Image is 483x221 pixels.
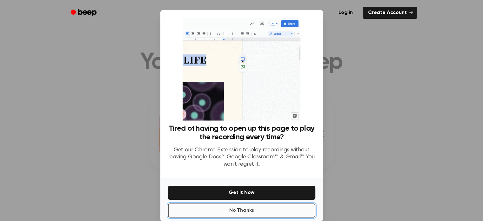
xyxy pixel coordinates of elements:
[332,5,359,20] a: Log in
[66,7,102,19] a: Beep
[168,147,315,168] p: Get our Chrome Extension to play recordings without leaving Google Docs™, Google Classroom™, & Gm...
[168,124,315,142] h3: Tired of having to open up this page to play the recording every time?
[363,7,417,19] a: Create Account
[168,204,315,218] button: No Thanks
[168,186,315,200] button: Get It Now
[183,18,300,121] img: Beep extension in action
